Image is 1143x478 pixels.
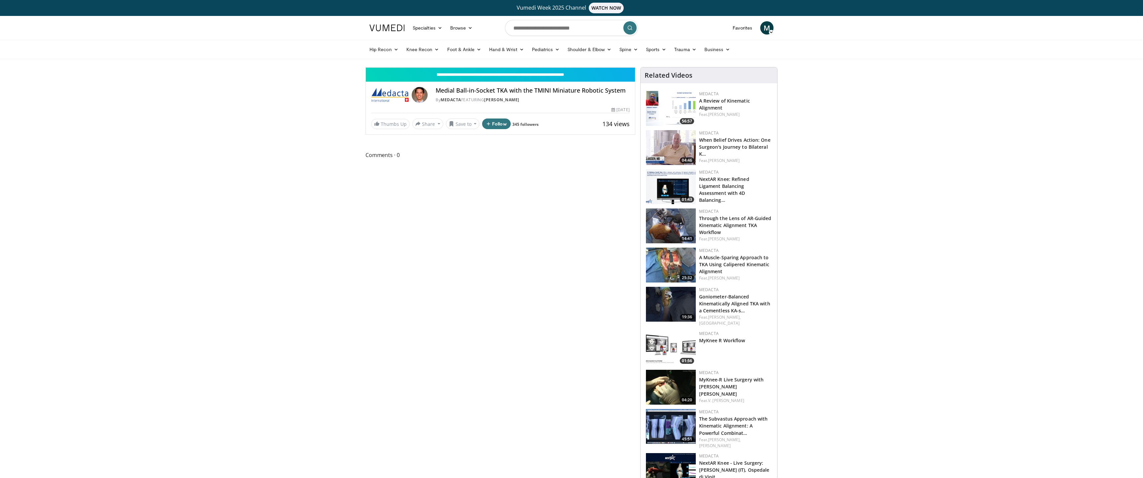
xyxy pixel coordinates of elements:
button: Follow [482,119,511,129]
input: Search topics, interventions [505,20,638,36]
a: A Muscle-Sparing Approach to TKA Using Calipered Kinematic Alignment [699,254,770,275]
a: Trauma [670,43,700,56]
img: 477ed713-8071-4d80-9d58-e8824116f310.150x105_q85_crop-smart_upscale.jpg [646,370,696,405]
span: 01:43 [680,197,694,202]
a: [PERSON_NAME] [708,158,740,163]
a: 14:41 [646,208,696,243]
video-js: Video Player [366,67,635,68]
h4: Medial Ball-in-Socket TKA with the TMINI Miniature Robotic System [436,87,629,94]
a: Business [700,43,734,56]
a: V. [PERSON_NAME] [708,398,744,403]
img: 79992334-3ae6-45ec-80f5-af688f8136ae.150x105_q85_crop-smart_upscale.jpg [646,248,696,282]
a: 345 followers [512,121,539,127]
div: By FEATURING [436,97,629,103]
a: Medacta [699,453,719,459]
a: 04:20 [646,370,696,405]
span: 25:32 [680,275,694,281]
h4: Related Videos [645,71,692,79]
a: Goniometer-Balanced Kinematically Aligned TKA with a Cementless KA-s… [699,293,770,314]
a: MyKnee-R Live Surgery with [PERSON_NAME] [PERSON_NAME] [699,376,764,397]
a: Pediatrics [528,43,564,56]
a: Medacta [699,91,719,97]
div: Feat. [699,112,772,118]
span: 04:20 [680,397,694,403]
a: Vumedi Week 2025 ChannelWATCH NOW [370,3,773,13]
a: The Subvastus Approach with Kinematic Alignment: A Powerful Combinat… [699,416,768,436]
a: Specialties [409,21,446,35]
a: Sports [642,43,671,56]
a: [PERSON_NAME] [484,97,519,103]
a: 25:32 [646,248,696,282]
button: Save to [446,119,480,129]
img: Medacta [371,87,409,103]
div: Feat. [699,158,772,164]
a: Favorites [729,21,756,35]
a: 56:57 [646,91,696,126]
a: Shoulder & Elbow [564,43,615,56]
a: NextAR Knee: Refined Ligament Balancing Assessment with 4D Balancing… [699,176,749,203]
a: Hand & Wrist [485,43,528,56]
a: Browse [446,21,477,35]
a: [PERSON_NAME] [708,275,740,281]
a: M [760,21,774,35]
a: Medacta [699,130,719,136]
a: Spine [615,43,642,56]
button: Share [412,119,443,129]
div: Feat. [699,398,772,404]
a: 04:46 [646,130,696,165]
a: Medacta [699,208,719,214]
a: A Review of Kinematic Alignment [699,98,750,111]
span: 56:57 [680,118,694,124]
span: 134 views [602,120,630,128]
img: b79765f9-2df3-4259-96bd-55feb587cf3e.150x105_q85_crop-smart_upscale.jpg [646,331,696,365]
span: 14:41 [680,236,694,242]
div: Feat. [699,275,772,281]
a: 19:36 [646,287,696,322]
span: 01:56 [680,358,694,364]
img: e7443d18-596a-449b-86f2-a7ae2f76b6bd.150x105_q85_crop-smart_upscale.jpg [646,130,696,165]
a: Medacta [441,97,461,103]
div: Feat. [699,314,772,326]
a: Medacta [699,287,719,292]
span: WATCH NOW [589,3,624,13]
a: Medacta [699,331,719,336]
img: 6a8baa29-1674-4a99-9eca-89e914d57116.150x105_q85_crop-smart_upscale.jpg [646,169,696,204]
a: 45:51 [646,409,696,444]
img: f98fa1a1-3411-4bfe-8299-79a530ffd7ff.150x105_q85_crop-smart_upscale.jpg [646,91,696,126]
img: Avatar [412,87,428,103]
a: [PERSON_NAME] [708,236,740,242]
a: [PERSON_NAME] [699,443,731,448]
div: Feat. [699,437,772,449]
a: MyKnee R Workflow [699,337,745,344]
a: 01:43 [646,169,696,204]
a: [PERSON_NAME], [GEOGRAPHIC_DATA] [699,314,741,326]
span: 45:51 [680,436,694,442]
span: Comments 0 [365,151,635,159]
div: [DATE] [611,107,629,113]
a: Thumbs Up [371,119,410,129]
img: 4a15ff02-59ef-49b7-a2af-144938981c26.150x105_q85_crop-smart_upscale.jpg [646,287,696,322]
span: 19:36 [680,314,694,320]
a: Medacta [699,248,719,253]
a: Medacta [699,169,719,175]
img: 690e7fb1-8063-4b95-a2ea-e5b9e45ac7be.150x105_q85_crop-smart_upscale.jpg [646,409,696,444]
a: Knee Recon [402,43,443,56]
img: a1b90669-76d4-4a1e-9a63-4c89ef5ed2e6.150x105_q85_crop-smart_upscale.jpg [646,208,696,243]
a: 01:56 [646,331,696,365]
a: Hip Recon [365,43,402,56]
span: 04:46 [680,157,694,163]
a: When Belief Drives Action: One Surgeon's Journey to Bilateral K… [699,137,771,157]
a: Medacta [699,409,719,415]
a: Medacta [699,370,719,375]
img: VuMedi Logo [369,25,405,31]
a: [PERSON_NAME] [708,112,740,117]
div: Feat. [699,236,772,242]
a: [PERSON_NAME], [708,437,741,442]
a: Through the Lens of AR-Guided Kinematic Alignment TKA Workflow [699,215,772,235]
a: Foot & Ankle [443,43,485,56]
